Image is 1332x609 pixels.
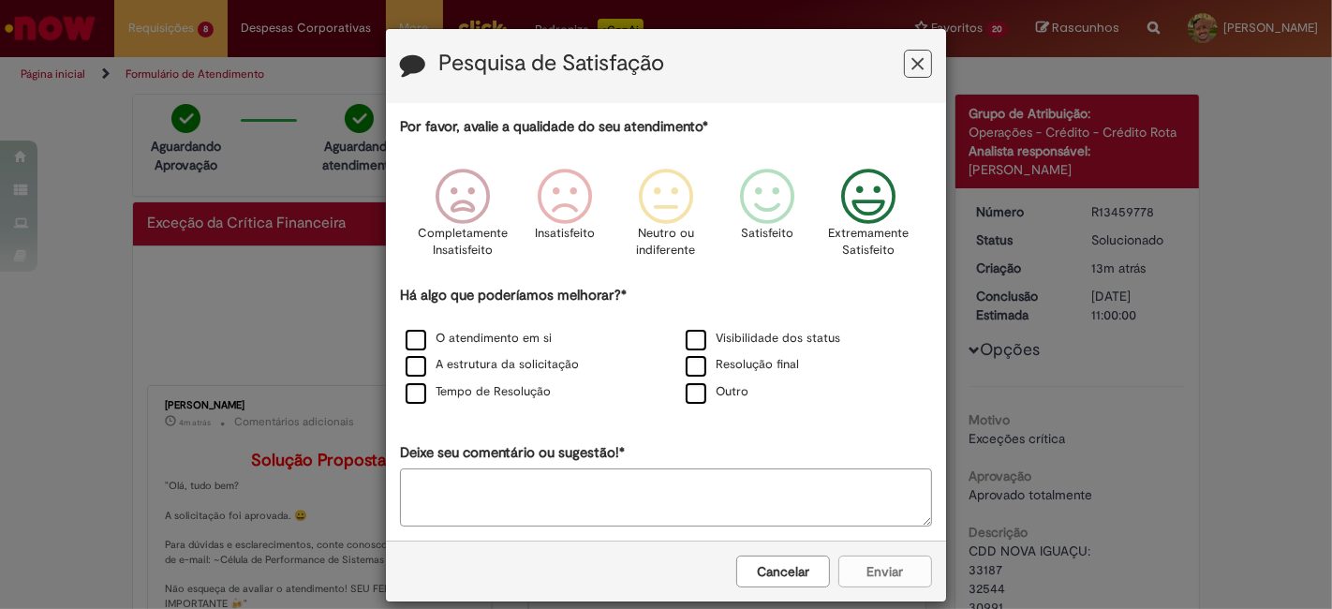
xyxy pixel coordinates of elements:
[517,155,613,283] div: Insatisfeito
[719,155,815,283] div: Satisfeito
[686,330,840,348] label: Visibilidade dos status
[741,225,793,243] p: Satisfeito
[535,225,595,243] p: Insatisfeito
[400,286,932,407] div: Há algo que poderíamos melhorar?*
[736,556,830,587] button: Cancelar
[406,356,579,374] label: A estrutura da solicitação
[415,155,511,283] div: Completamente Insatisfeito
[400,117,708,137] label: Por favor, avalie a qualidade do seu atendimento*
[618,155,714,283] div: Neutro ou indiferente
[400,443,625,463] label: Deixe seu comentário ou sugestão!*
[821,155,916,283] div: Extremamente Satisfeito
[438,52,664,76] label: Pesquisa de Satisfação
[419,225,509,260] p: Completamente Insatisfeito
[406,383,551,401] label: Tempo de Resolução
[406,330,552,348] label: O atendimento em si
[686,356,799,374] label: Resolução final
[686,383,748,401] label: Outro
[632,225,700,260] p: Neutro ou indiferente
[828,225,909,260] p: Extremamente Satisfeito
